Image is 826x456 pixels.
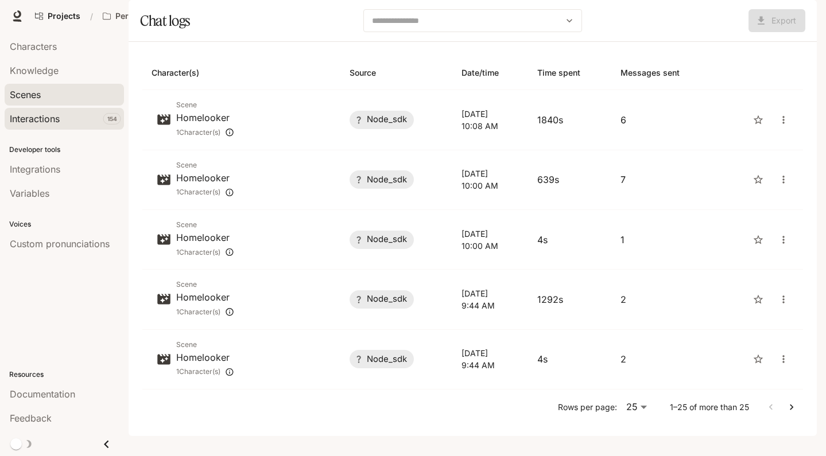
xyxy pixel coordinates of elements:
a: Go to projects [30,5,86,28]
p: 9:44 AM [462,359,518,371]
span: 1 Character(s) [176,247,220,258]
p: Homelooker [176,350,234,364]
th: Date/time [452,56,528,90]
div: Sam [176,304,234,319]
span: 1 Character(s) [176,366,220,377]
th: Source [340,56,452,90]
button: Favorite [748,229,769,250]
div: Sam [176,185,234,200]
button: Favorite [748,349,769,369]
p: [DATE] [462,347,518,359]
span: node_sdk [360,293,414,305]
p: Homelooker [176,171,234,185]
p: 6 [621,113,707,127]
button: Favorite [748,110,769,130]
p: Homelooker [176,111,234,124]
th: Character(s) [142,56,340,90]
th: Time spent [528,56,611,90]
p: [DATE] [462,108,518,120]
button: Favorite [748,169,769,190]
button: close [773,229,794,250]
p: 639s [537,173,602,186]
div: 25 [622,398,652,416]
p: 9:44 AM [462,299,518,311]
span: Scene [176,279,234,290]
p: 1840s [537,113,602,127]
p: [DATE] [462,167,518,180]
div: / [86,10,98,22]
span: 1 Character(s) [176,306,220,318]
button: close [773,110,794,130]
h1: Chat logs [140,9,190,32]
p: Homelooker [176,231,234,244]
p: [DATE] [462,228,518,240]
span: Scene [176,339,234,350]
span: 1 Character(s) [176,186,220,198]
p: 4s [537,233,602,247]
p: Persona playground [115,11,180,21]
span: Scene [176,159,234,171]
p: 10:00 AM [462,240,518,252]
span: Scene [176,99,234,111]
span: Scene [176,219,234,231]
p: 2 [621,293,707,306]
span: node_sdk [360,114,414,126]
button: close [773,169,794,190]
th: Messages sent [611,56,716,90]
div: Sam [176,244,234,260]
p: Homelooker [176,290,234,304]
span: node_sdk [360,174,414,186]
p: 2 [621,352,707,366]
p: 7 [621,173,707,186]
p: 4s [537,352,602,366]
p: 10:00 AM [462,180,518,192]
span: 1 Character(s) [176,127,220,138]
button: close [773,349,794,369]
button: Favorite [748,289,769,310]
button: close [773,289,794,310]
span: node_sdk [360,233,414,245]
div: Sam [176,364,234,380]
div: Sam [176,124,234,140]
p: [DATE] [462,287,518,299]
button: Open workspace menu [98,5,197,28]
p: Rows per page: [558,402,617,413]
p: 1292s [537,293,602,306]
p: 1 [621,233,707,247]
span: Coming soon [749,14,805,25]
p: 1–25 of more than 25 [670,402,749,413]
p: 10:08 AM [462,120,518,132]
button: Open [561,13,577,29]
span: node_sdk [360,353,414,365]
span: Projects [48,11,80,21]
button: Go to next page [781,397,802,418]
